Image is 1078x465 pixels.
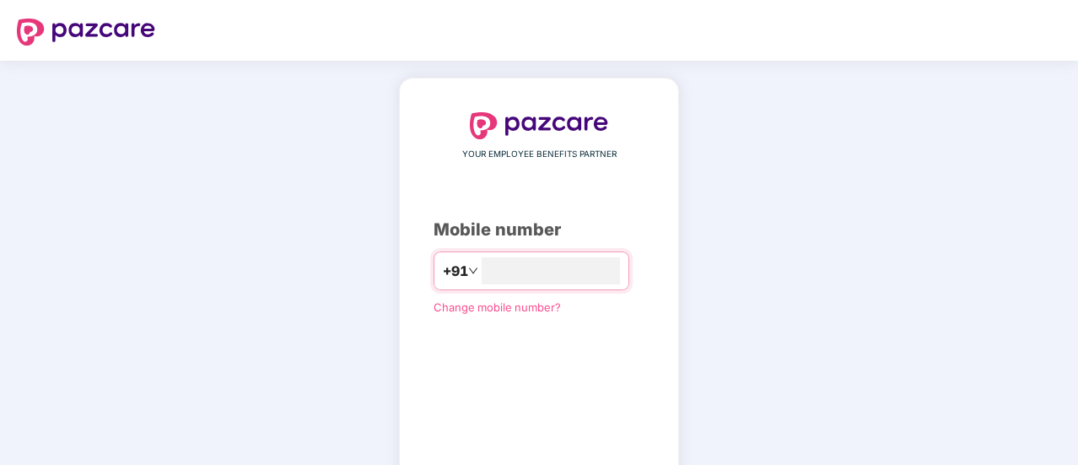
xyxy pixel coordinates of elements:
[468,266,478,276] span: down
[434,300,561,314] a: Change mobile number?
[434,217,644,243] div: Mobile number
[443,261,468,282] span: +91
[462,148,617,161] span: YOUR EMPLOYEE BENEFITS PARTNER
[470,112,608,139] img: logo
[17,19,155,46] img: logo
